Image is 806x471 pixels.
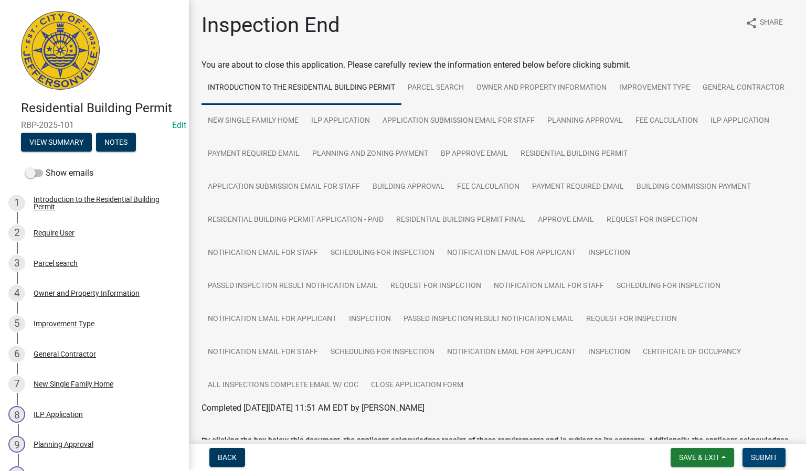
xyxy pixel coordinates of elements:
[96,133,136,152] button: Notes
[21,133,92,152] button: View Summary
[610,270,727,303] a: Scheduling for Inspection
[8,315,25,332] div: 5
[305,104,376,138] a: ILP Application
[679,453,719,462] span: Save & Exit
[34,350,96,358] div: General Contractor
[209,448,245,467] button: Back
[306,137,434,171] a: Planning and Zoning Payment
[343,303,397,336] a: Inspection
[384,270,487,303] a: Request for Inspection
[696,71,791,105] a: General Contractor
[514,137,634,171] a: Residential Building Permit
[532,204,600,237] a: Approve Email
[743,448,786,467] button: Submit
[201,13,340,38] h1: Inspection End
[441,336,582,369] a: Notification Email for Applicant
[201,369,365,402] a: All Inspections Complete Email W/ COC
[21,101,181,116] h4: Residential Building Permit
[21,138,92,147] wm-modal-confirm: Summary
[201,303,343,336] a: Notification Email for Applicant
[34,441,93,448] div: Planning Approval
[434,137,514,171] a: BP Approve Email
[172,120,186,130] wm-modal-confirm: Edit Application Number
[441,237,582,270] a: Notification Email for Applicant
[582,237,637,270] a: Inspection
[34,290,140,297] div: Owner and Property Information
[390,204,532,237] a: Residential Building Permit Final
[201,336,324,369] a: Notification Email for Staff
[470,71,613,105] a: Owner and Property Information
[582,336,637,369] a: Inspection
[365,369,470,402] a: Close Application Form
[8,436,25,453] div: 9
[526,170,630,204] a: Payment Required Email
[629,104,704,138] a: Fee Calculation
[8,376,25,392] div: 7
[8,224,25,241] div: 2
[34,196,172,210] div: Introduction to the Residential Building Permit
[637,336,747,369] a: Certificate of Occupancy
[541,104,629,138] a: Planning Approval
[96,138,136,147] wm-modal-confirm: Notes
[600,204,704,237] a: Request for Inspection
[201,204,390,237] a: Residential Building Permit Application - Paid
[737,13,791,33] button: shareShare
[671,448,734,467] button: Save & Exit
[324,336,441,369] a: Scheduling for Inspection
[324,237,441,270] a: Scheduling for Inspection
[376,104,541,138] a: Application Submission Email for Staff
[218,453,237,462] span: Back
[760,17,783,29] span: Share
[366,170,451,204] a: Building Approval
[8,195,25,211] div: 1
[704,104,776,138] a: ILP Application
[8,406,25,423] div: 8
[201,71,401,105] a: Introduction to the Residential Building Permit
[201,170,366,204] a: Application Submission Email for Staff
[401,71,470,105] a: Parcel search
[487,270,610,303] a: Notification Email for Staff
[201,237,324,270] a: Notification Email for Staff
[34,260,78,267] div: Parcel search
[201,437,793,460] label: By clicking the box below this document, the applicant acknowledges receipt of these requirements...
[613,71,696,105] a: Improvement Type
[580,303,683,336] a: Request for Inspection
[34,411,83,418] div: ILP Application
[34,380,113,388] div: New Single Family Home
[8,255,25,272] div: 3
[172,120,186,130] a: Edit
[451,170,526,204] a: Fee Calculation
[630,170,757,204] a: Building Commission Payment
[21,120,168,130] span: RBP-2025-101
[8,285,25,302] div: 4
[745,17,758,29] i: share
[397,303,580,336] a: Passed Inspection Result Notification Email
[201,270,384,303] a: Passed Inspection Result Notification Email
[25,167,93,179] label: Show emails
[201,137,306,171] a: Payment Required Email
[34,320,94,327] div: Improvement Type
[8,346,25,362] div: 6
[201,104,305,138] a: New Single Family Home
[21,11,100,90] img: City of Jeffersonville, Indiana
[201,403,425,413] span: Completed [DATE][DATE] 11:51 AM EDT by [PERSON_NAME]
[34,229,75,237] div: Require User
[751,453,777,462] span: Submit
